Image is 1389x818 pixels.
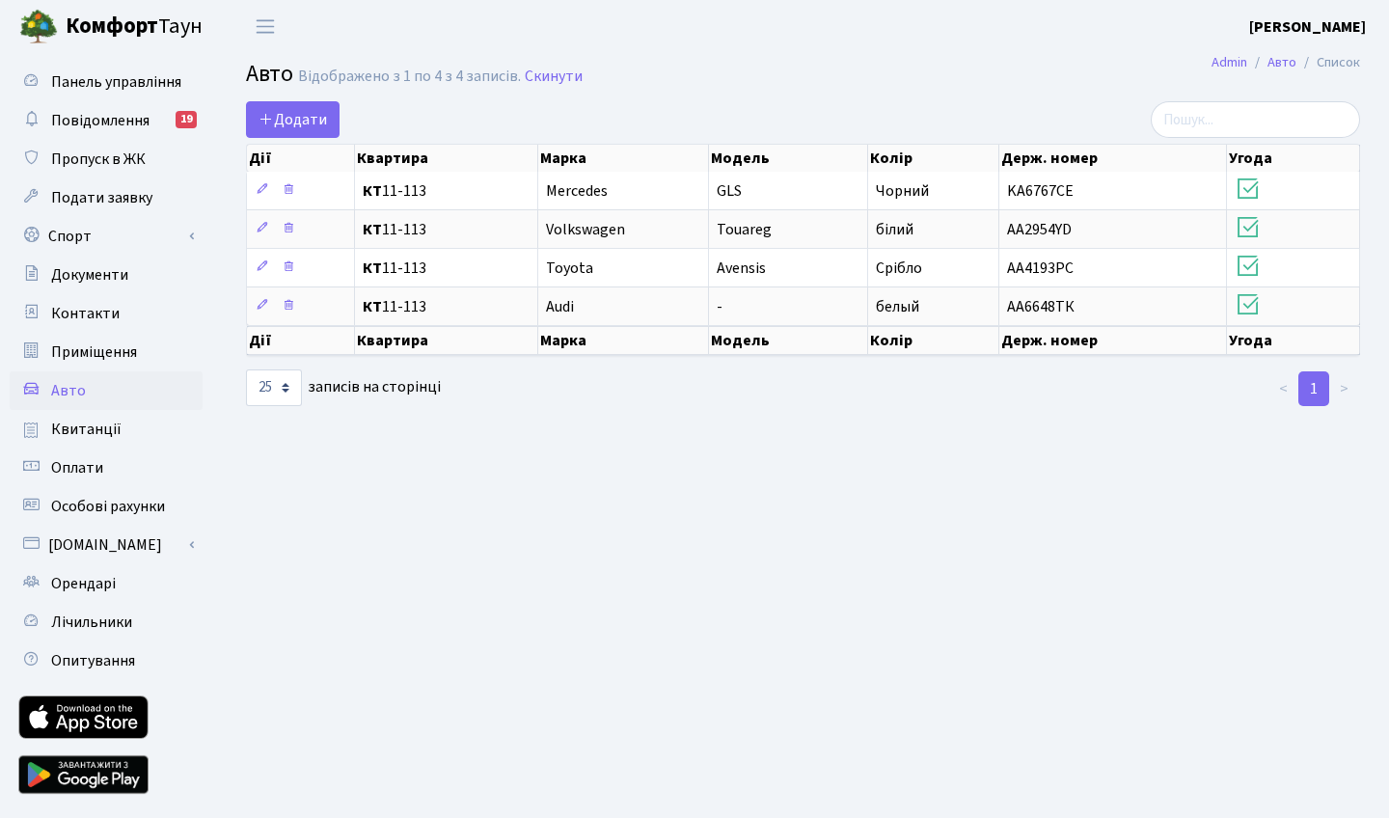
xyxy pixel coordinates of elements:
[51,264,128,286] span: Документи
[51,187,152,208] span: Подати заявку
[51,149,146,170] span: Пропуск в ЖК
[10,294,203,333] a: Контакти
[363,296,382,317] b: КТ
[363,222,530,237] span: 11-113
[259,109,327,130] span: Додати
[51,457,103,478] span: Оплати
[1151,101,1360,138] input: Пошук...
[10,410,203,449] a: Квитанції
[51,341,137,363] span: Приміщення
[10,641,203,680] a: Опитування
[10,487,203,526] a: Особові рахунки
[363,183,530,199] span: 11-113
[363,260,530,276] span: 11-113
[999,145,1227,172] th: Держ. номер
[10,371,203,410] a: Авто
[51,110,150,131] span: Повідомлення
[868,326,1000,355] th: Колір
[876,219,913,240] span: білий
[546,219,625,240] span: Volkswagen
[19,8,58,46] img: logo.png
[10,256,203,294] a: Документи
[717,219,772,240] span: Touareg
[51,573,116,594] span: Орендарі
[246,101,340,138] a: Додати
[546,180,608,202] span: Mercedes
[246,369,441,406] label: записів на сторінці
[717,180,742,202] span: GLS
[363,258,382,279] b: КТ
[1183,42,1389,83] nav: breadcrumb
[363,299,530,314] span: 11-113
[876,258,922,279] span: Срібло
[10,140,203,178] a: Пропуск в ЖК
[51,303,120,324] span: Контакти
[1007,219,1072,240] span: АА2954YD
[247,326,355,355] th: Дії
[10,101,203,140] a: Повідомлення19
[709,145,867,172] th: Модель
[717,296,722,317] span: -
[51,612,132,633] span: Лічильники
[717,258,766,279] span: Avensis
[51,380,86,401] span: Авто
[1298,371,1329,406] a: 1
[10,333,203,371] a: Приміщення
[51,496,165,517] span: Особові рахунки
[10,449,203,487] a: Оплати
[10,217,203,256] a: Спорт
[363,219,382,240] b: КТ
[1227,326,1360,355] th: Угода
[246,369,302,406] select: записів на сторінці
[709,326,867,355] th: Модель
[546,258,593,279] span: Toyota
[525,68,583,86] a: Скинути
[1296,52,1360,73] li: Список
[355,326,538,355] th: Квартира
[51,650,135,671] span: Опитування
[51,419,122,440] span: Квитанції
[1007,296,1075,317] span: АА6648ТК
[10,178,203,217] a: Подати заявку
[10,63,203,101] a: Панель управління
[876,180,929,202] span: Чорний
[66,11,203,43] span: Таун
[538,145,709,172] th: Марка
[10,526,203,564] a: [DOMAIN_NAME]
[355,145,538,172] th: Квартира
[298,68,521,86] div: Відображено з 1 по 4 з 4 записів.
[876,296,919,317] span: белый
[999,326,1227,355] th: Держ. номер
[241,11,289,42] button: Переключити навігацію
[1007,258,1074,279] span: AA4193PC
[66,11,158,41] b: Комфорт
[10,564,203,603] a: Орендарі
[246,57,293,91] span: Авто
[1007,180,1074,202] span: KA6767CE
[868,145,1000,172] th: Колір
[51,71,181,93] span: Панель управління
[1249,15,1366,39] a: [PERSON_NAME]
[247,145,355,172] th: Дії
[176,111,197,128] div: 19
[1267,52,1296,72] a: Авто
[546,296,574,317] span: Audi
[1212,52,1247,72] a: Admin
[538,326,709,355] th: Марка
[10,603,203,641] a: Лічильники
[363,180,382,202] b: КТ
[1249,16,1366,38] b: [PERSON_NAME]
[1227,145,1360,172] th: Угода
